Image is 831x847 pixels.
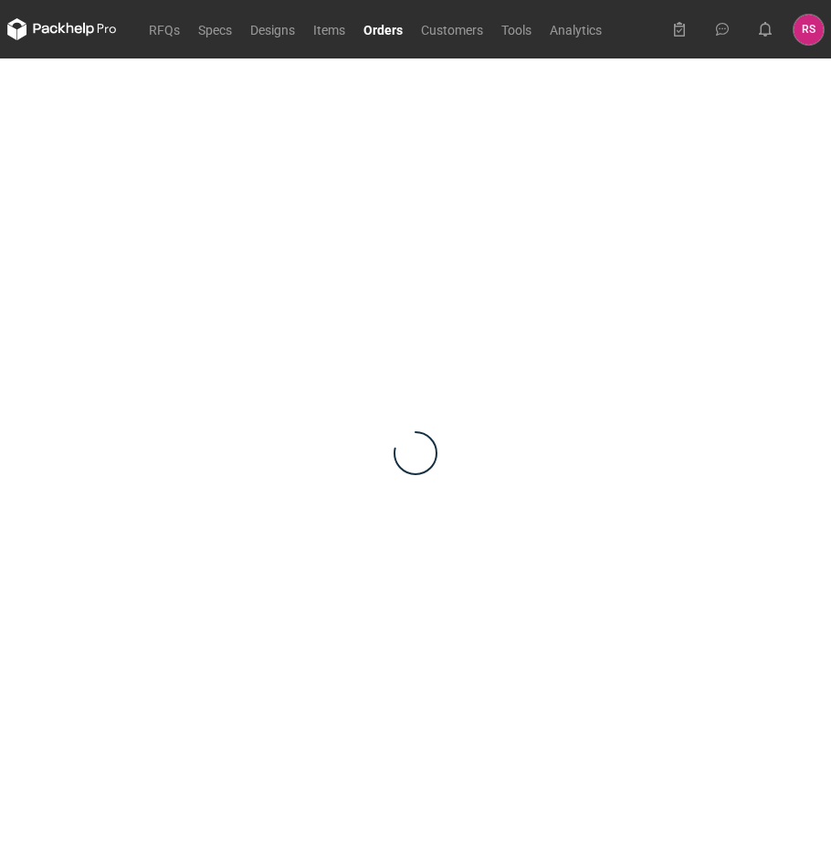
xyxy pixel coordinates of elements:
a: Analytics [541,18,611,40]
a: RFQs [140,18,189,40]
a: Designs [241,18,304,40]
a: Tools [492,18,541,40]
button: RS [794,15,824,45]
a: Items [304,18,354,40]
a: Customers [412,18,492,40]
a: Specs [189,18,241,40]
a: Orders [354,18,412,40]
svg: Packhelp Pro [7,18,117,40]
div: Rafał Stani [794,15,824,45]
